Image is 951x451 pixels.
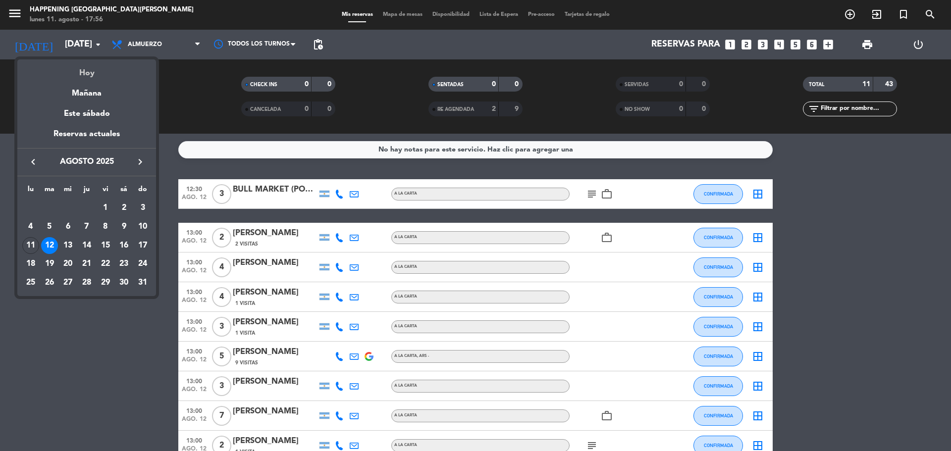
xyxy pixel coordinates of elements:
[27,156,39,168] i: keyboard_arrow_left
[21,184,40,199] th: lunes
[133,236,152,255] td: 17 de agosto de 2025
[133,254,152,273] td: 24 de agosto de 2025
[21,199,96,217] td: AGO.
[78,255,95,272] div: 21
[115,218,132,235] div: 9
[24,155,42,168] button: keyboard_arrow_left
[134,156,146,168] i: keyboard_arrow_right
[77,254,96,273] td: 21 de agosto de 2025
[41,274,58,291] div: 26
[115,237,132,254] div: 16
[96,217,115,236] td: 8 de agosto de 2025
[133,184,152,199] th: domingo
[40,217,59,236] td: 5 de agosto de 2025
[22,237,39,254] div: 11
[115,274,132,291] div: 30
[115,199,134,217] td: 2 de agosto de 2025
[21,217,40,236] td: 4 de agosto de 2025
[58,184,77,199] th: miércoles
[41,237,58,254] div: 12
[77,273,96,292] td: 28 de agosto de 2025
[134,237,151,254] div: 17
[58,217,77,236] td: 6 de agosto de 2025
[78,218,95,235] div: 7
[17,128,156,148] div: Reservas actuales
[21,236,40,255] td: 11 de agosto de 2025
[134,274,151,291] div: 31
[22,274,39,291] div: 25
[133,273,152,292] td: 31 de agosto de 2025
[42,155,131,168] span: agosto 2025
[21,254,40,273] td: 18 de agosto de 2025
[59,218,76,235] div: 6
[41,218,58,235] div: 5
[115,184,134,199] th: sábado
[41,255,58,272] div: 19
[77,236,96,255] td: 14 de agosto de 2025
[134,255,151,272] div: 24
[97,237,114,254] div: 15
[134,200,151,216] div: 3
[96,254,115,273] td: 22 de agosto de 2025
[22,218,39,235] div: 4
[59,237,76,254] div: 13
[59,274,76,291] div: 27
[133,199,152,217] td: 3 de agosto de 2025
[40,254,59,273] td: 19 de agosto de 2025
[58,254,77,273] td: 20 de agosto de 2025
[96,273,115,292] td: 29 de agosto de 2025
[59,255,76,272] div: 20
[97,274,114,291] div: 29
[40,273,59,292] td: 26 de agosto de 2025
[40,184,59,199] th: martes
[78,237,95,254] div: 14
[115,254,134,273] td: 23 de agosto de 2025
[97,200,114,216] div: 1
[17,80,156,100] div: Mañana
[40,236,59,255] td: 12 de agosto de 2025
[77,184,96,199] th: jueves
[21,273,40,292] td: 25 de agosto de 2025
[96,236,115,255] td: 15 de agosto de 2025
[115,273,134,292] td: 30 de agosto de 2025
[22,255,39,272] div: 18
[134,218,151,235] div: 10
[115,217,134,236] td: 9 de agosto de 2025
[77,217,96,236] td: 7 de agosto de 2025
[17,59,156,80] div: Hoy
[78,274,95,291] div: 28
[58,236,77,255] td: 13 de agosto de 2025
[131,155,149,168] button: keyboard_arrow_right
[96,199,115,217] td: 1 de agosto de 2025
[133,217,152,236] td: 10 de agosto de 2025
[115,255,132,272] div: 23
[97,218,114,235] div: 8
[97,255,114,272] div: 22
[96,184,115,199] th: viernes
[115,236,134,255] td: 16 de agosto de 2025
[17,100,156,128] div: Este sábado
[58,273,77,292] td: 27 de agosto de 2025
[115,200,132,216] div: 2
